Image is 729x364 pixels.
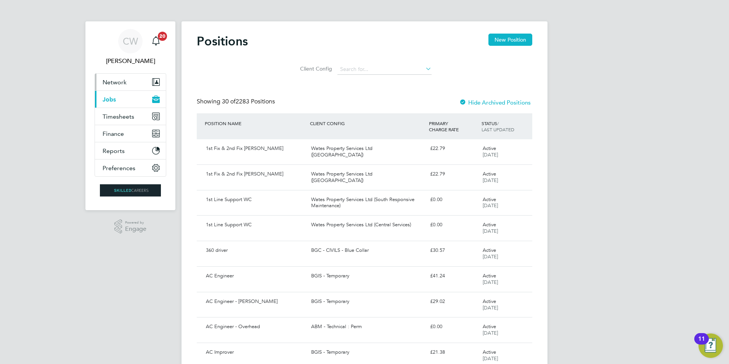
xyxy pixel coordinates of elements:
div: 1st Line Support WC [203,219,308,231]
div: AC Engineer [203,270,308,282]
span: CW [123,36,138,46]
button: Jobs [95,91,166,108]
button: Preferences [95,159,166,176]
span: Active [483,349,496,355]
span: Active [483,221,496,228]
div: £22.79 [427,142,480,155]
div: £21.38 [427,346,480,359]
div: Showing [197,98,276,106]
div: Wates Property Services Ltd (South Responsive Maintenance) [308,193,427,213]
div: Wates Property Services Ltd (Central Services) [308,219,427,231]
button: Network [95,74,166,90]
div: BGIS - Temporary [308,346,427,359]
span: 2283 Positions [222,98,275,105]
div: BGIS - Temporary [308,270,427,282]
div: £22.79 [427,168,480,180]
div: POSITION NAME [203,116,308,130]
span: [DATE] [483,177,498,184]
button: Open Resource Center, 11 new notifications [698,333,723,358]
span: [DATE] [483,304,498,311]
nav: Main navigation [85,21,175,210]
span: 20 [158,32,167,41]
span: Reports [103,147,125,155]
span: Powered by [125,219,146,226]
span: [DATE] [483,202,498,209]
a: 20 [148,29,164,53]
span: [DATE] [483,151,498,158]
div: £29.02 [427,295,480,308]
div: AC Engineer - Overhead [203,321,308,333]
span: [DATE] [483,253,498,260]
span: Jobs [103,96,116,103]
span: Preferences [103,164,135,172]
span: Active [483,196,496,203]
span: Network [103,79,127,86]
div: 1st Line Support WC [203,193,308,206]
div: £0.00 [427,193,480,206]
input: Search for... [337,64,432,75]
button: Finance [95,125,166,142]
div: 11 [698,339,705,349]
div: 1st Fix & 2nd Fix [PERSON_NAME] [203,168,308,180]
div: Wates Property Services Ltd ([GEOGRAPHIC_DATA]) [308,142,427,161]
span: Timesheets [103,113,134,120]
h2: Positions [197,34,248,49]
button: Reports [95,142,166,159]
div: £30.57 [427,244,480,257]
span: Active [483,298,496,304]
span: Active [483,323,496,330]
a: CW[PERSON_NAME] [95,29,166,66]
span: Active [483,272,496,279]
span: [DATE] [483,355,498,362]
span: Active [483,247,496,253]
span: LAST UPDATED [482,126,514,132]
div: CLIENT CONFIG [308,116,427,130]
span: [DATE] [483,330,498,336]
span: Active [483,171,496,177]
div: BGIS - Temporary [308,295,427,308]
div: £0.00 [427,321,480,333]
a: Go to home page [95,184,166,196]
span: Chloe Williams [95,56,166,66]
label: Client Config [298,65,332,72]
span: 30 of [222,98,236,105]
label: Hide Archived Positions [459,99,531,106]
div: ABM - Technical : Perm [308,321,427,333]
span: [DATE] [483,228,498,234]
div: 360 driver [203,244,308,257]
span: Engage [125,226,146,232]
span: Active [483,145,496,151]
img: skilledcareers-logo-retina.png [100,184,161,196]
button: New Position [488,34,532,46]
div: Wates Property Services Ltd ([GEOGRAPHIC_DATA]) [308,168,427,187]
div: AC Engineer - [PERSON_NAME] [203,295,308,308]
span: [DATE] [483,279,498,285]
div: 1st Fix & 2nd Fix [PERSON_NAME] [203,142,308,155]
div: STATUS [480,116,532,136]
div: £0.00 [427,219,480,231]
div: AC Improver [203,346,308,359]
div: BGC - CIVILS - Blue Collar [308,244,427,257]
div: £41.24 [427,270,480,282]
button: Timesheets [95,108,166,125]
div: PRIMARY CHARGE RATE [427,116,480,136]
span: Finance [103,130,124,137]
span: / [497,120,499,126]
a: Powered byEngage [114,219,147,234]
